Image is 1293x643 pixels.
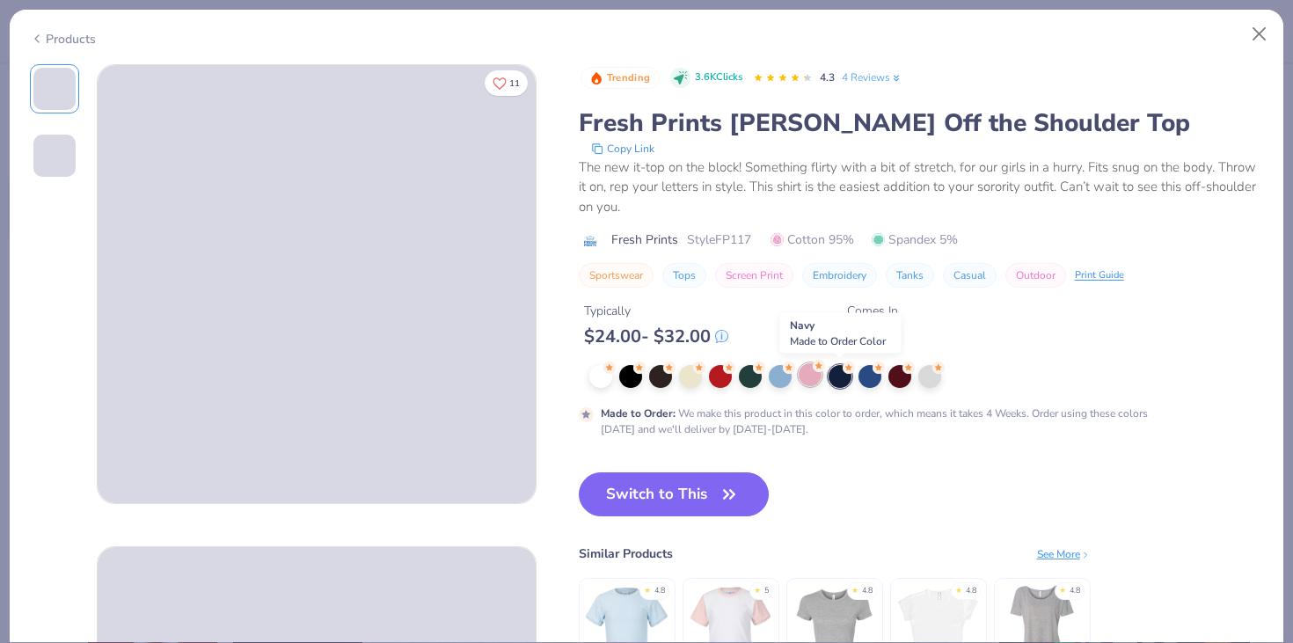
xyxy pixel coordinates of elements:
a: 4 Reviews [842,69,902,85]
span: Fresh Prints [611,230,678,249]
span: 3.6K Clicks [695,70,742,85]
div: 4.3 Stars [753,64,813,92]
span: Trending [607,73,650,83]
div: Comes In [847,302,898,320]
div: Navy [780,313,902,354]
div: The new it-top on the block! Something flirty with a bit of stretch, for our girls in a hurry. Fi... [579,157,1264,217]
button: Embroidery [802,263,877,288]
button: Tops [662,263,706,288]
img: brand logo [579,234,603,248]
button: Close [1243,18,1276,51]
div: 4.8 [654,585,665,597]
button: Sportswear [579,263,654,288]
span: Spandex 5% [872,230,958,249]
div: ★ [644,585,651,592]
span: 11 [509,79,520,88]
div: Typically [584,302,728,320]
div: ★ [955,585,962,592]
div: ★ [754,585,761,592]
div: Similar Products [579,544,673,563]
span: 4.3 [820,70,835,84]
div: 4.8 [966,585,976,597]
div: ★ [1059,585,1066,592]
button: copy to clipboard [586,140,660,157]
button: Switch to This [579,472,770,516]
button: Tanks [886,263,934,288]
button: Outdoor [1005,263,1066,288]
div: Fresh Prints [PERSON_NAME] Off the Shoulder Top [579,106,1264,140]
span: Cotton 95% [771,230,854,249]
button: Casual [943,263,997,288]
div: See More [1037,546,1091,562]
strong: Made to Order : [601,406,676,420]
div: 4.8 [862,585,873,597]
div: Products [30,30,96,48]
div: 5 [764,585,769,597]
button: Badge Button [581,67,660,90]
div: Print Guide [1075,268,1124,283]
div: We make this product in this color to order, which means it takes 4 Weeks. Order using these colo... [601,406,1182,437]
span: Style FP117 [687,230,751,249]
button: Screen Print [715,263,793,288]
button: Like [485,70,528,96]
span: Made to Order Color [790,334,886,348]
img: Trending sort [589,71,603,85]
div: ★ [851,585,858,592]
div: 4.8 [1070,585,1080,597]
div: $ 24.00 - $ 32.00 [584,325,728,347]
